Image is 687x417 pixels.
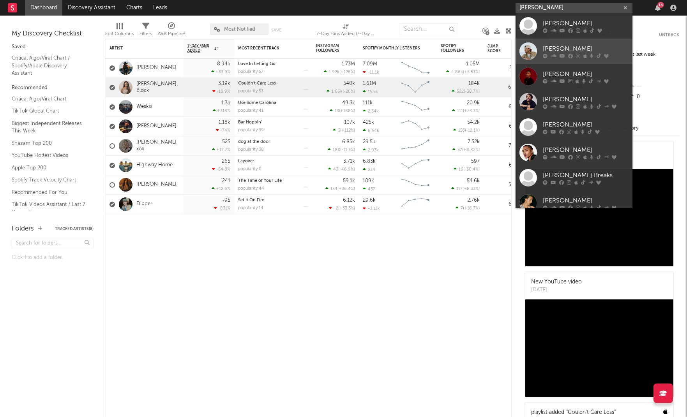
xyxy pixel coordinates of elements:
[238,109,263,113] div: popularity: 41
[363,159,376,164] div: 6.83k
[136,162,173,169] a: Highway Home
[217,62,230,67] div: 8.94k
[136,81,180,94] a: [PERSON_NAME] Block
[12,200,86,216] a: TikTok Videos Assistant / Last 7 Days - Top
[330,108,355,113] div: ( )
[332,90,343,94] span: 1.66k
[398,195,433,214] svg: Chart title
[12,151,86,160] a: YouTube Hottest Videos
[457,90,464,94] span: 522
[271,28,281,32] button: Save
[238,198,264,202] a: Set It On Fire
[471,159,480,164] div: 597
[214,206,230,211] div: -831 %
[363,139,375,144] div: 29.5k
[343,198,355,203] div: 6.12k
[467,120,480,125] div: 54.2k
[457,148,462,152] span: 37
[12,119,86,135] a: Biggest Independent Releases This Week
[238,101,276,105] a: Use Some Carolina
[451,186,480,191] div: ( )
[136,201,152,208] a: Dipper
[398,78,433,97] svg: Chart title
[324,69,355,74] div: ( )
[238,140,308,144] div: dog at the door
[224,27,255,32] span: Most Notified
[464,70,479,74] span: +5.53 %
[487,63,519,73] div: 55.5
[463,148,479,152] span: +8.82 %
[453,128,480,133] div: ( )
[454,167,480,172] div: ( )
[363,128,379,133] div: 6.54k
[238,89,263,93] div: popularity: 53
[398,58,433,78] svg: Chart title
[363,81,376,86] div: 1.61M
[12,42,94,52] div: Saved
[461,206,463,211] span: 7
[657,2,664,8] div: 14
[12,224,34,234] div: Folders
[363,120,374,125] div: 425k
[342,62,355,67] div: 1.73M
[238,198,308,202] div: Set It On Fire
[516,64,632,89] a: [PERSON_NAME]
[158,19,185,42] div: A&R Pipeline
[487,200,519,209] div: 62.9
[12,107,86,115] a: TikTok Global Chart
[398,175,433,195] svg: Chart title
[456,187,463,191] span: 117
[222,178,230,183] div: 241
[136,181,177,188] a: [PERSON_NAME]
[342,139,355,144] div: 6.85k
[487,122,519,131] div: 62.3
[452,108,480,113] div: ( )
[12,54,86,77] a: Critical Algo/Viral Chart / Spotify/Apple Discovery Assistant
[363,206,380,211] div: -3.13k
[363,178,374,183] div: 189k
[531,286,582,294] div: [DATE]
[543,196,629,205] div: [PERSON_NAME]
[400,23,458,35] input: Search...
[328,167,355,172] div: ( )
[212,167,230,172] div: -54.8 %
[12,253,94,262] div: Click to add a folder.
[238,140,270,144] a: dog at the door
[655,5,661,11] button: 14
[468,139,480,144] div: 7.52k
[467,100,480,106] div: 20.9k
[458,128,465,133] span: 153
[212,147,230,152] div: +17.7 %
[316,44,343,53] div: Instagram Followers
[333,167,338,172] span: 43
[238,120,308,125] div: Bar Hoppin'
[12,95,86,103] a: Critical Algo/Viral Chart
[441,44,468,53] div: Spotify Followers
[238,159,308,164] div: Layover
[136,123,177,130] a: [PERSON_NAME]
[105,29,134,39] div: Edit Columns
[342,100,355,106] div: 49.3k
[464,187,479,191] span: +8.33 %
[341,128,354,133] span: +112 %
[327,89,355,94] div: ( )
[339,187,354,191] span: +26.4 %
[109,46,168,51] div: Artist
[516,190,632,216] a: [PERSON_NAME]
[218,81,230,86] div: 3.19k
[343,159,355,164] div: 3.71k
[452,89,480,94] div: ( )
[158,29,185,39] div: A&R Pipeline
[363,62,377,67] div: 7.09M
[335,109,339,113] span: 13
[446,69,480,74] div: ( )
[543,171,629,180] div: [PERSON_NAME] Breaks
[136,139,180,153] a: [PERSON_NAME] xox
[516,165,632,190] a: [PERSON_NAME] Breaks
[452,147,480,152] div: ( )
[363,187,375,192] div: 457
[238,187,264,191] div: popularity: 44
[12,176,86,184] a: Spotify Track Velocity Chart
[344,120,355,125] div: 107k
[543,95,629,104] div: [PERSON_NAME]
